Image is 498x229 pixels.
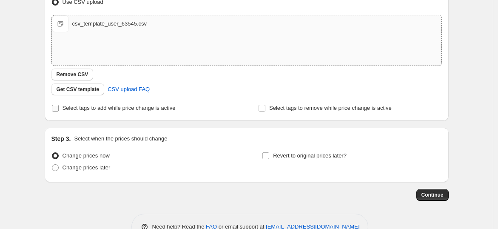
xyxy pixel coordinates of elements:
[57,86,100,93] span: Get CSV template
[51,83,105,95] button: Get CSV template
[421,192,444,198] span: Continue
[269,105,392,111] span: Select tags to remove while price change is active
[51,69,94,80] button: Remove CSV
[51,135,71,143] h2: Step 3.
[74,135,167,143] p: Select when the prices should change
[108,85,150,94] span: CSV upload FAQ
[57,71,88,78] span: Remove CSV
[416,189,449,201] button: Continue
[63,105,176,111] span: Select tags to add while price change is active
[273,152,347,159] span: Revert to original prices later?
[102,83,155,96] a: CSV upload FAQ
[63,152,110,159] span: Change prices now
[63,164,111,171] span: Change prices later
[72,20,147,28] div: csv_template_user_63545.csv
